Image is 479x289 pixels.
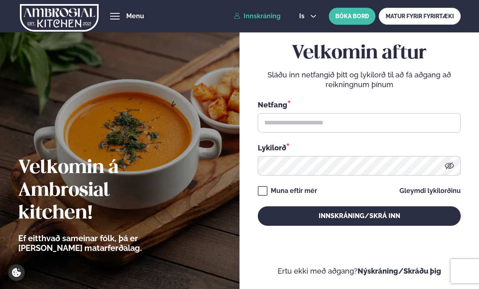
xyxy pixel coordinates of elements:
[293,13,323,19] button: is
[110,11,120,21] button: hamburger
[18,233,187,253] p: Ef eitthvað sameinar fólk, þá er [PERSON_NAME] matarferðalag.
[258,42,461,65] h2: Velkomin aftur
[18,157,187,225] h2: Velkomin á Ambrosial kitchen!
[258,99,461,110] div: Netfang
[258,70,461,90] p: Sláðu inn netfangið þitt og lykilorð til að fá aðgang að reikningnum þínum
[329,8,375,25] button: BÓKA BORÐ
[299,13,307,19] span: is
[258,142,461,153] div: Lykilorð
[8,264,25,281] a: Cookie settings
[20,1,99,34] img: logo
[379,8,461,25] a: MATUR FYRIR FYRIRTÆKI
[258,266,461,276] p: Ertu ekki með aðgang?
[358,267,441,275] a: Nýskráning/Skráðu þig
[399,188,461,194] a: Gleymdi lykilorðinu
[234,13,280,20] a: Innskráning
[258,206,461,226] button: Innskráning/Skrá inn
